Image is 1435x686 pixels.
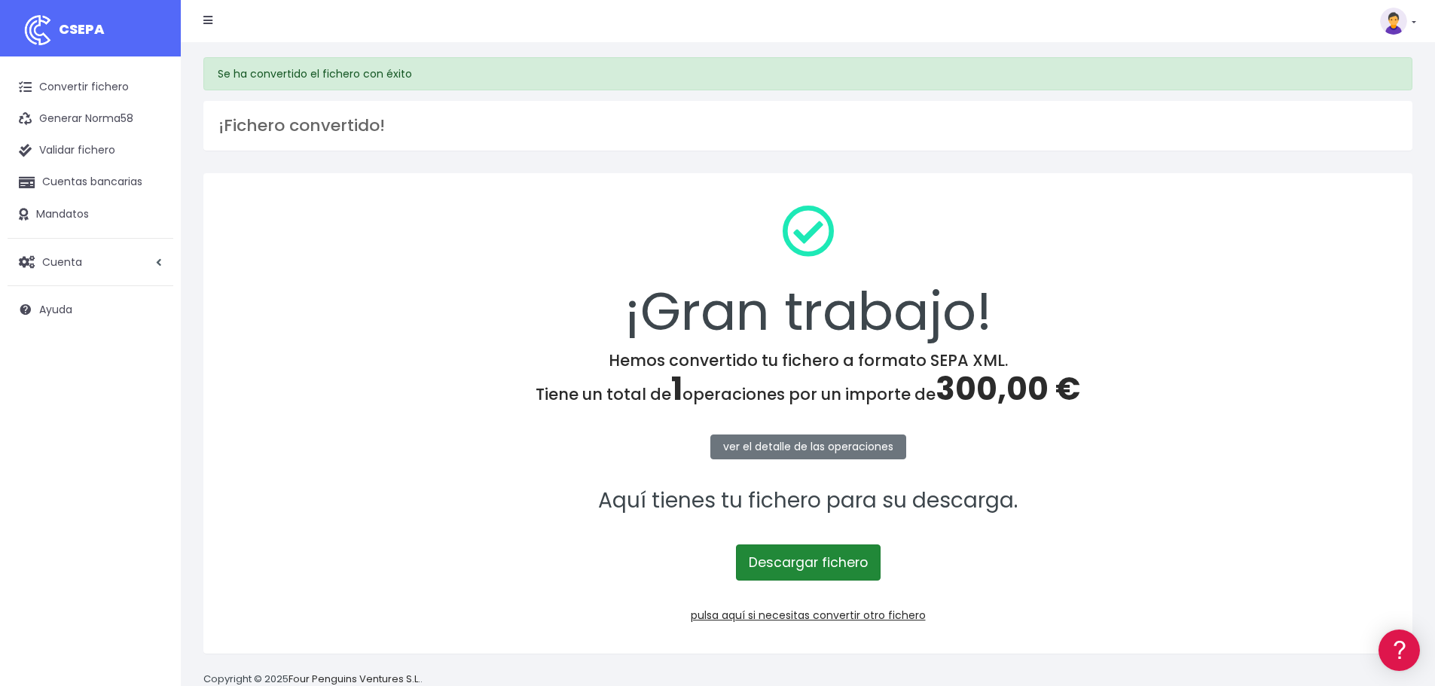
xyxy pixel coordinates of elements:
[8,166,173,198] a: Cuentas bancarias
[15,128,286,151] a: Información general
[8,294,173,325] a: Ayuda
[59,20,105,38] span: CSEPA
[691,608,926,623] a: pulsa aquí si necesitas convertir otro fichero
[8,246,173,278] a: Cuenta
[710,434,906,459] a: ver el detalle de las operaciones
[15,166,286,181] div: Convertir ficheros
[8,72,173,103] a: Convertir fichero
[223,484,1393,518] p: Aquí tienes tu fichero para su descarga.
[15,385,286,408] a: API
[289,672,420,686] a: Four Penguins Ventures S.L.
[19,11,56,49] img: logo
[736,544,881,581] a: Descargar fichero
[15,237,286,261] a: Videotutoriales
[223,351,1393,408] h4: Hemos convertido tu fichero a formato SEPA XML. Tiene un total de operaciones por un importe de
[8,103,173,135] a: Generar Norma58
[203,57,1412,90] div: Se ha convertido el fichero con éxito
[15,191,286,214] a: Formatos
[15,261,286,284] a: Perfiles de empresas
[8,135,173,166] a: Validar fichero
[15,403,286,429] button: Contáctanos
[8,199,173,230] a: Mandatos
[39,302,72,317] span: Ayuda
[42,254,82,269] span: Cuenta
[207,434,290,448] a: POWERED BY ENCHANT
[671,367,682,411] span: 1
[15,214,286,237] a: Problemas habituales
[15,299,286,313] div: Facturación
[936,367,1080,411] span: 300,00 €
[1380,8,1407,35] img: profile
[15,361,286,376] div: Programadores
[218,116,1397,136] h3: ¡Fichero convertido!
[223,193,1393,351] div: ¡Gran trabajo!
[15,323,286,346] a: General
[15,105,286,119] div: Información general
